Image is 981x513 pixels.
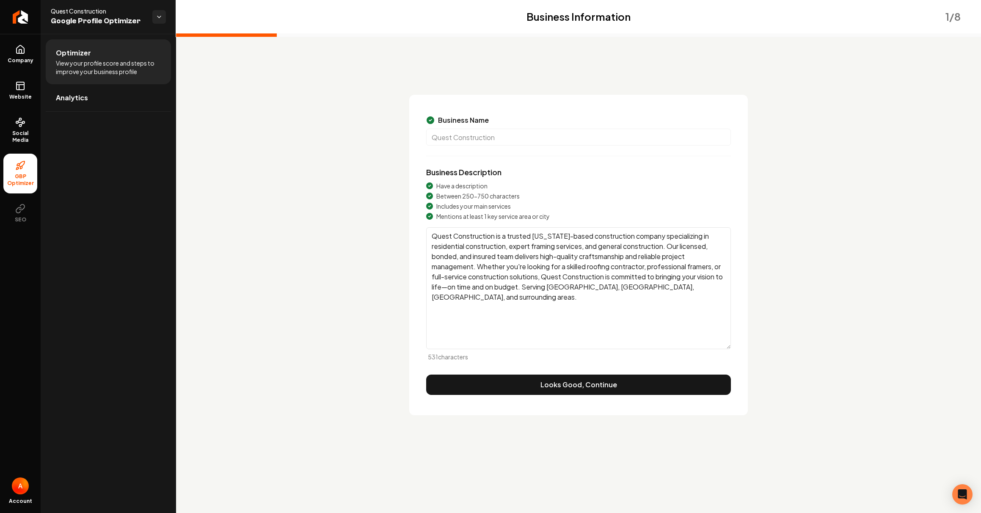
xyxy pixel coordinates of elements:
[436,212,550,221] span: Mentions at least 1 key service area or city
[426,227,731,349] textarea: Quest Construction is a trusted [US_STATE]-based construction company specializing in residential...
[436,202,511,210] span: Includes your main services
[952,484,973,505] div: Open Intercom Messenger
[3,173,37,187] span: GBP Optimizer
[12,477,29,494] button: Open user button
[3,130,37,143] span: Social Media
[3,74,37,107] a: Website
[4,57,37,64] span: Company
[51,7,146,15] span: Quest Construction
[9,498,32,505] span: Account
[11,216,30,223] span: SEO
[426,375,731,395] button: Looks Good, Continue
[945,10,961,23] div: 1 / 8
[56,48,91,58] span: Optimizer
[56,59,161,76] span: View your profile score and steps to improve your business profile
[51,15,146,27] span: Google Profile Optimizer
[436,182,488,190] span: Have a description
[3,110,37,150] a: Social Media
[3,38,37,71] a: Company
[46,84,171,111] a: Analytics
[13,10,28,24] img: Rebolt Logo
[3,197,37,230] button: SEO
[436,192,520,200] span: Between 250-750 characters
[428,353,731,361] div: 531 characters
[12,477,29,494] img: Abraham Maldonado
[56,93,88,103] span: Analytics
[438,115,489,125] span: Business Name
[426,167,502,177] label: Business Description
[6,94,35,100] span: Website
[426,129,731,146] input: Enter your business name
[526,10,631,23] h2: Business Information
